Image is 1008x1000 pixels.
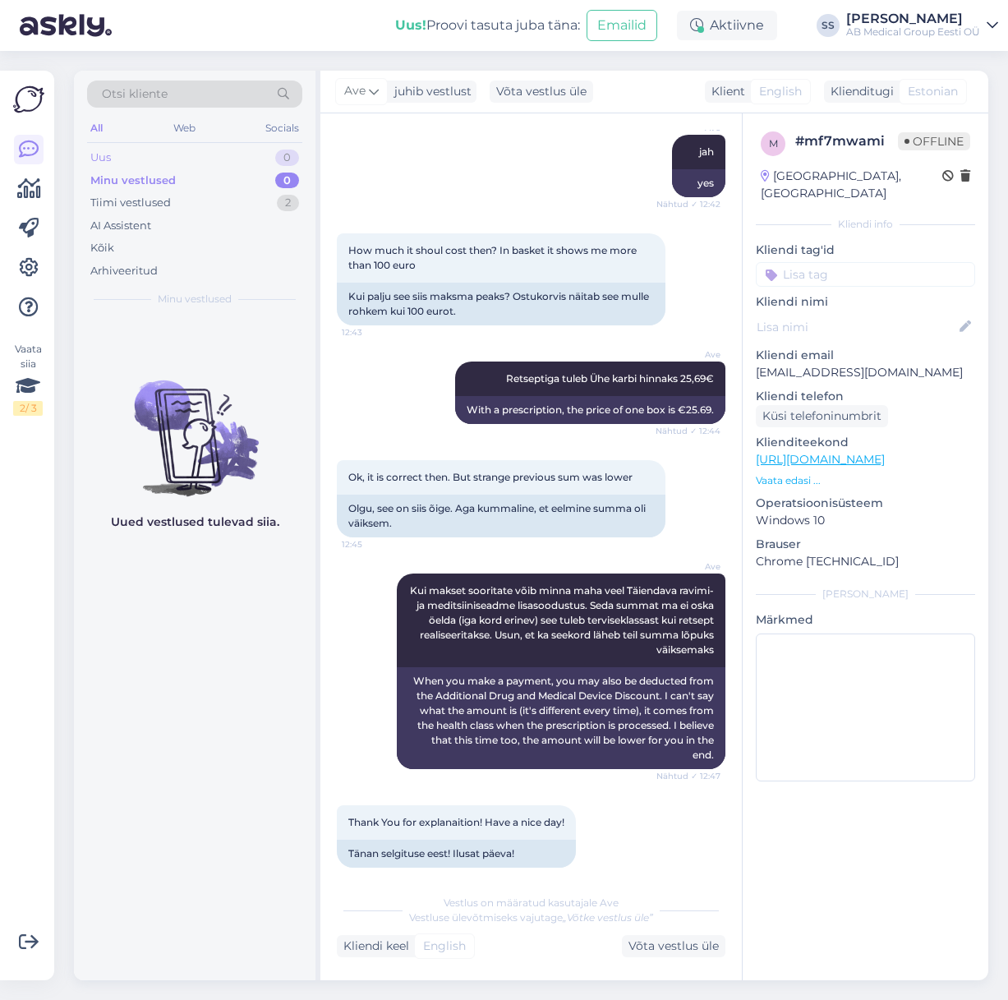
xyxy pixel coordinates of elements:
div: All [87,118,106,139]
span: Nähtud ✓ 12:47 [656,770,720,782]
div: Klienditugi [824,83,894,100]
div: When you make a payment, you may also be deducted from the Additional Drug and Medical Device Dis... [397,667,725,769]
div: Aktiivne [677,11,777,40]
span: jah [699,145,714,158]
button: Emailid [587,10,657,41]
div: Klient [705,83,745,100]
p: Brauser [756,536,975,553]
div: yes [672,169,725,197]
div: [PERSON_NAME] [846,12,980,25]
div: AB Medical Group Eesti OÜ [846,25,980,39]
div: Kliendi keel [337,938,409,955]
div: [GEOGRAPHIC_DATA], [GEOGRAPHIC_DATA] [761,168,942,202]
p: [EMAIL_ADDRESS][DOMAIN_NAME] [756,364,975,381]
span: 12:43 [342,326,403,339]
span: m [769,137,778,150]
div: Kõik [90,240,114,256]
input: Lisa tag [756,262,975,287]
div: Tänan selgituse eest! Ilusat päeva! [337,840,576,868]
a: [PERSON_NAME]AB Medical Group Eesti OÜ [846,12,998,39]
div: Web [170,118,199,139]
span: Nähtud ✓ 12:42 [656,198,720,210]
p: Windows 10 [756,512,975,529]
div: AI Assistent [90,218,151,234]
b: Uus! [395,17,426,33]
span: Nähtud ✓ 12:44 [656,425,720,437]
div: 2 [277,195,299,211]
span: Ave [659,348,720,361]
span: Ave [659,560,720,573]
div: Minu vestlused [90,173,176,189]
div: Tiimi vestlused [90,195,171,211]
a: [URL][DOMAIN_NAME] [756,452,885,467]
div: Proovi tasuta juba täna: [395,16,580,35]
div: juhib vestlust [388,83,472,100]
div: 2 / 3 [13,401,43,416]
div: Uus [90,150,111,166]
i: „Võtke vestlus üle” [563,911,653,924]
p: Vaata edasi ... [756,473,975,488]
span: English [759,83,802,100]
div: SS [817,14,840,37]
p: Operatsioonisüsteem [756,495,975,512]
div: Kui palju see siis maksma peaks? Ostukorvis näitab see mulle rohkem kui 100 eurot. [337,283,665,325]
div: Küsi telefoninumbrit [756,405,888,427]
span: Otsi kliente [102,85,168,103]
div: # mf7mwami [795,131,898,151]
span: Minu vestlused [158,292,232,306]
div: Kliendi info [756,217,975,232]
div: [PERSON_NAME] [756,587,975,601]
p: Chrome [TECHNICAL_ID] [756,553,975,570]
img: Askly Logo [13,84,44,115]
span: 12:45 [342,538,403,551]
span: How much it shoul cost then? In basket it shows me more than 100 euro [348,244,639,271]
div: Socials [262,118,302,139]
p: Kliendi email [756,347,975,364]
div: 0 [275,150,299,166]
span: Offline [898,132,970,150]
span: Kui makset sooritate võib minna maha veel Täiendava ravimi- ja meditsiiniseadme lisasoodustus. Se... [410,584,716,656]
span: 12:48 [342,869,403,881]
span: Vestlus on määratud kasutajale Ave [444,896,619,909]
div: With a prescription, the price of one box is €25.69. [455,396,725,424]
div: Vaata siia [13,342,43,416]
p: Uued vestlused tulevad siia. [111,514,279,531]
span: Estonian [908,83,958,100]
p: Kliendi nimi [756,293,975,311]
span: Vestluse ülevõtmiseks vajutage [409,911,653,924]
img: No chats [74,351,315,499]
p: Klienditeekond [756,434,975,451]
p: Kliendi telefon [756,388,975,405]
div: 0 [275,173,299,189]
span: Retseptiga tuleb Ühe karbi hinnaks 25,69€ [506,372,714,385]
p: Märkmed [756,611,975,629]
div: Võta vestlus üle [490,81,593,103]
div: Olgu, see on siis õige. Aga kummaline, et eelmine summa oli väiksem. [337,495,665,537]
span: Ave [344,82,366,100]
p: Kliendi tag'id [756,242,975,259]
span: Ok, it is correct then. But strange previous sum was lower [348,471,633,483]
span: English [423,938,466,955]
input: Lisa nimi [757,318,956,336]
span: Thank You for explanaition! Have a nice day! [348,816,564,828]
div: Võta vestlus üle [622,935,725,957]
div: Arhiveeritud [90,263,158,279]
